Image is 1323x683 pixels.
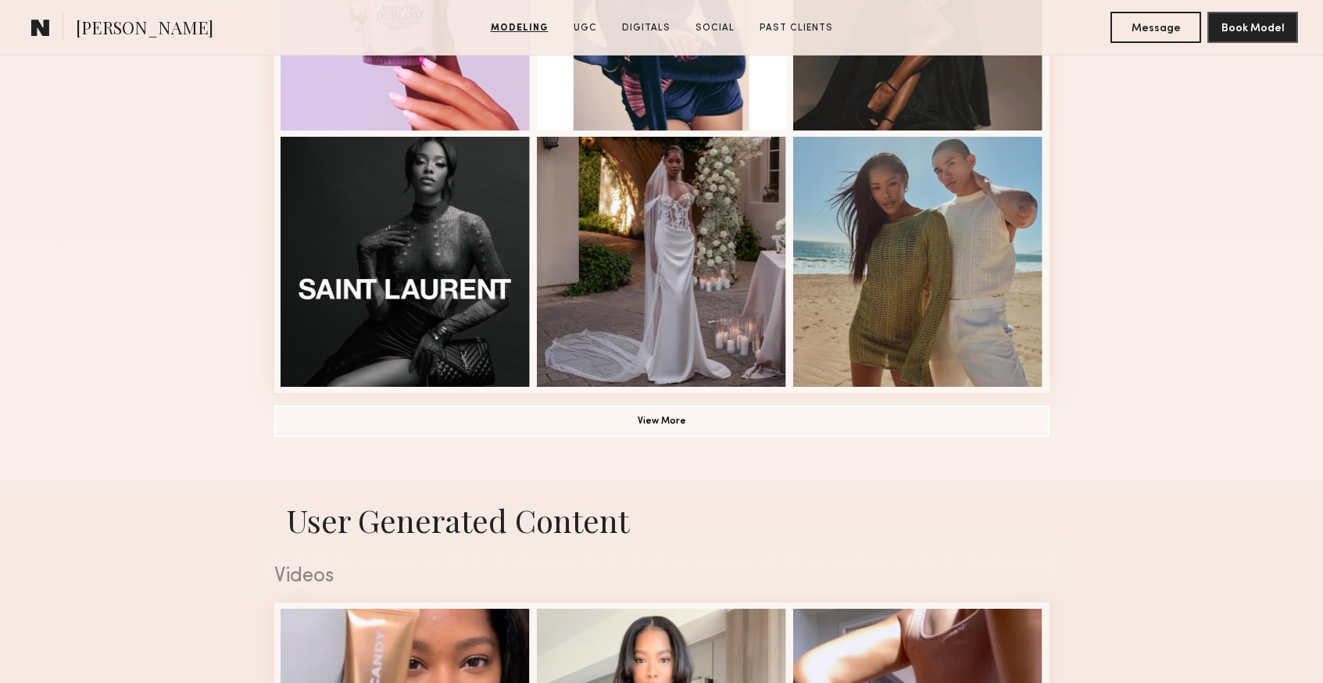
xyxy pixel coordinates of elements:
[262,499,1062,541] h1: User Generated Content
[1207,20,1298,34] a: Book Model
[485,21,555,35] a: Modeling
[689,21,741,35] a: Social
[753,21,839,35] a: Past Clients
[274,406,1049,437] button: View More
[274,567,1049,587] div: Videos
[567,21,603,35] a: UGC
[76,16,213,43] span: [PERSON_NAME]
[616,21,677,35] a: Digitals
[1207,12,1298,43] button: Book Model
[1110,12,1201,43] button: Message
